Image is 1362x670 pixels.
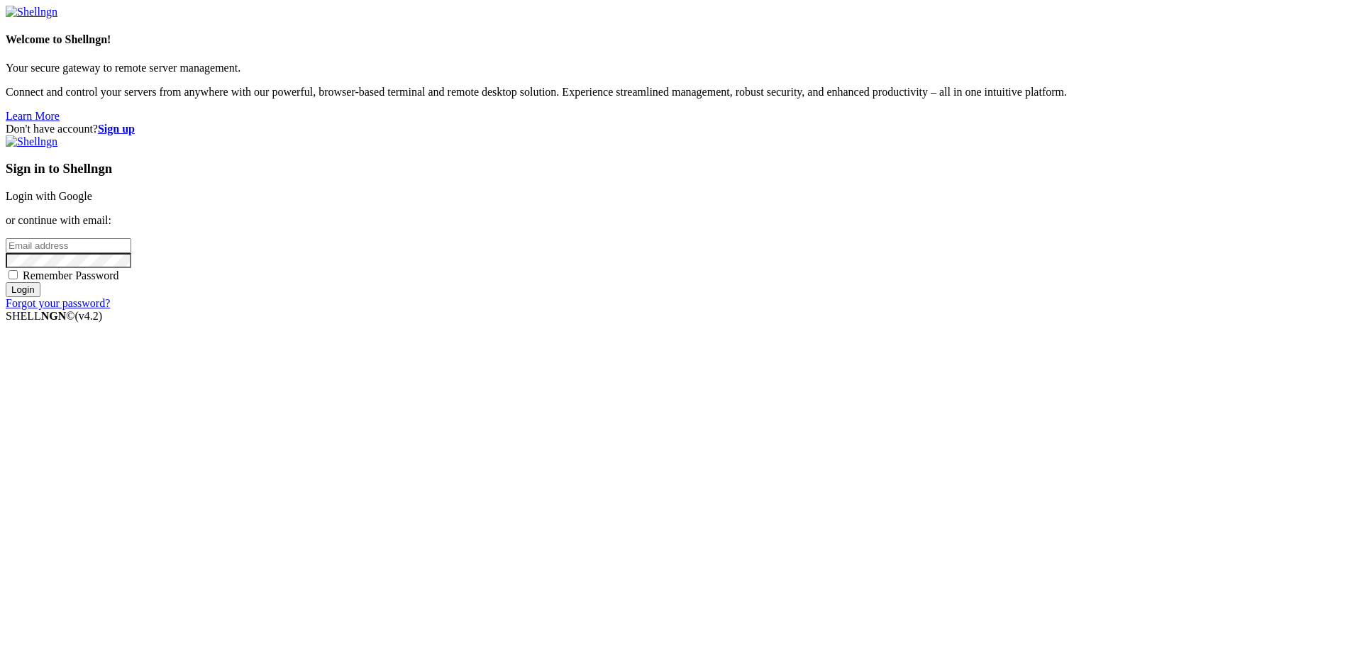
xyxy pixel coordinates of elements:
a: Login with Google [6,190,92,202]
b: NGN [41,310,67,322]
a: Forgot your password? [6,297,110,309]
input: Email address [6,238,131,253]
div: Don't have account? [6,123,1356,135]
h3: Sign in to Shellngn [6,161,1356,177]
h4: Welcome to Shellngn! [6,33,1356,46]
span: Remember Password [23,269,119,281]
a: Learn More [6,110,60,122]
img: Shellngn [6,6,57,18]
img: Shellngn [6,135,57,148]
p: or continue with email: [6,214,1356,227]
span: SHELL © [6,310,102,322]
p: Your secure gateway to remote server management. [6,62,1356,74]
span: 4.2.0 [75,310,103,322]
p: Connect and control your servers from anywhere with our powerful, browser-based terminal and remo... [6,86,1356,99]
input: Remember Password [9,270,18,279]
input: Login [6,282,40,297]
a: Sign up [98,123,135,135]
